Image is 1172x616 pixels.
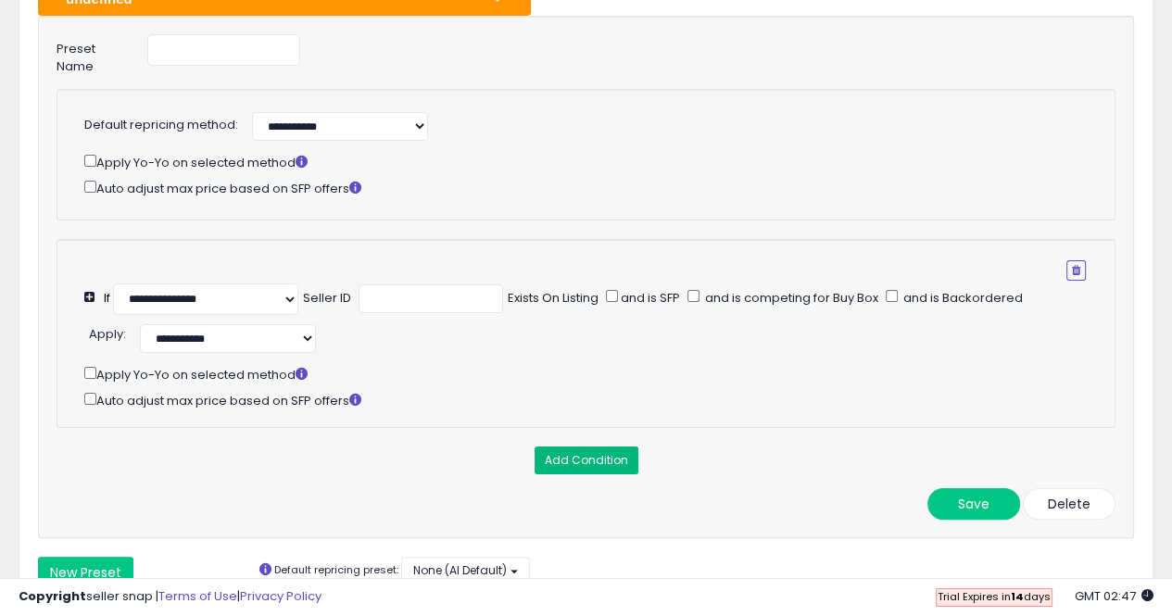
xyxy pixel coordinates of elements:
span: and is competing for Buy Box [702,289,878,307]
label: Default repricing method: [84,117,238,134]
div: Seller ID [303,290,351,308]
b: 14 [1011,589,1024,604]
div: : [89,320,126,344]
a: Privacy Policy [240,587,321,605]
div: Auto adjust max price based on SFP offers [84,177,1086,198]
span: None (AI Default) [413,562,507,578]
span: and is SFP [618,289,680,307]
span: Apply [89,325,123,343]
button: Save [927,488,1020,520]
div: Exists On Listing [508,290,599,308]
i: Remove Condition [1072,265,1080,276]
span: and is Backordered [901,289,1023,307]
a: Terms of Use [158,587,237,605]
button: New Preset [38,557,133,588]
span: 2025-10-10 02:47 GMT [1075,587,1153,605]
div: Apply Yo-Yo on selected method [84,151,1086,172]
strong: Copyright [19,587,86,605]
div: seller snap | | [19,588,321,606]
span: Trial Expires in days [938,589,1051,604]
button: Add Condition [535,446,638,474]
small: Default repricing preset: [274,563,398,578]
div: Apply Yo-Yo on selected method [84,363,1106,384]
label: Preset Name [43,34,133,75]
button: Delete [1023,488,1115,520]
button: None (AI Default) [401,557,530,584]
div: Auto adjust max price based on SFP offers [84,389,1106,410]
